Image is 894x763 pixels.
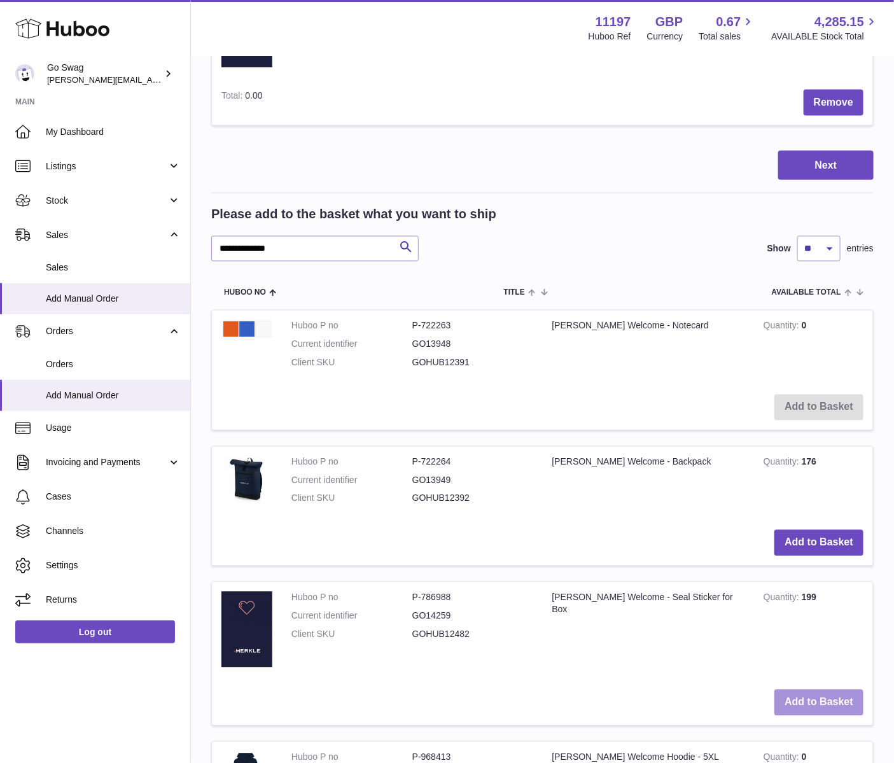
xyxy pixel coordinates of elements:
span: 0.67 [716,13,741,31]
strong: Quantity [764,457,802,470]
span: Listings [46,160,167,172]
h2: Please add to the basket what you want to ship [211,206,496,223]
td: [PERSON_NAME] Welcome - Backpack [543,447,754,521]
img: Merkle Welcome - Seal Sticker for Box [221,592,272,668]
label: Show [767,243,791,255]
dd: GOHUB12392 [412,493,533,505]
div: Currency [647,31,683,43]
dd: P-722263 [412,320,533,332]
span: My Dashboard [46,126,181,138]
dd: P-786988 [412,592,533,604]
dt: Huboo P no [291,456,412,468]
span: Channels [46,525,181,537]
span: Total sales [699,31,755,43]
span: Usage [46,422,181,434]
td: [PERSON_NAME] Welcome - Seal Sticker for Box [543,582,754,680]
dt: Huboo P no [291,320,412,332]
dd: P-722264 [412,456,533,468]
dt: Client SKU [291,357,412,369]
td: [PERSON_NAME] Welcome - Notecard [543,311,754,385]
span: Stock [46,195,167,207]
span: entries [847,243,874,255]
span: 4,285.15 [814,13,864,31]
dt: Huboo P no [291,592,412,604]
dd: GO14259 [412,610,533,622]
strong: GBP [655,13,683,31]
span: Sales [46,229,167,241]
td: 176 [754,447,873,521]
a: Log out [15,620,175,643]
span: AVAILABLE Stock Total [771,31,879,43]
span: [PERSON_NAME][EMAIL_ADDRESS][DOMAIN_NAME] [47,74,255,85]
dd: GOHUB12482 [412,629,533,641]
span: Title [504,289,525,297]
dt: Current identifier [291,339,412,351]
dd: GO13948 [412,339,533,351]
span: Add Manual Order [46,389,181,402]
button: Next [778,151,874,181]
span: Cases [46,491,181,503]
strong: Quantity [764,592,802,606]
span: Add Manual Order [46,293,181,305]
span: Orders [46,358,181,370]
label: Total [221,90,245,104]
span: Settings [46,559,181,571]
strong: Quantity [764,321,802,334]
span: Returns [46,594,181,606]
dt: Current identifier [291,475,412,487]
dt: Current identifier [291,610,412,622]
dd: GOHUB12391 [412,357,533,369]
strong: 11197 [596,13,631,31]
img: Merkle Welcome - Notecard [221,320,272,338]
dt: Client SKU [291,493,412,505]
img: leigh@goswag.com [15,64,34,83]
a: 0.67 Total sales [699,13,755,43]
button: Remove [804,90,863,116]
span: Orders [46,325,167,337]
span: AVAILABLE Total [772,289,841,297]
span: 0.00 [245,90,262,101]
img: Merkle Welcome - Backpack [221,456,272,503]
span: Sales [46,262,181,274]
button: Add to Basket [774,530,863,556]
div: Go Swag [47,62,162,86]
button: Add to Basket [774,690,863,716]
span: Invoicing and Payments [46,456,167,468]
div: Huboo Ref [589,31,631,43]
td: 0 [754,311,873,385]
span: Huboo no [224,289,266,297]
dt: Client SKU [291,629,412,641]
a: 4,285.15 AVAILABLE Stock Total [771,13,879,43]
td: 199 [754,582,873,680]
dd: GO13949 [412,475,533,487]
